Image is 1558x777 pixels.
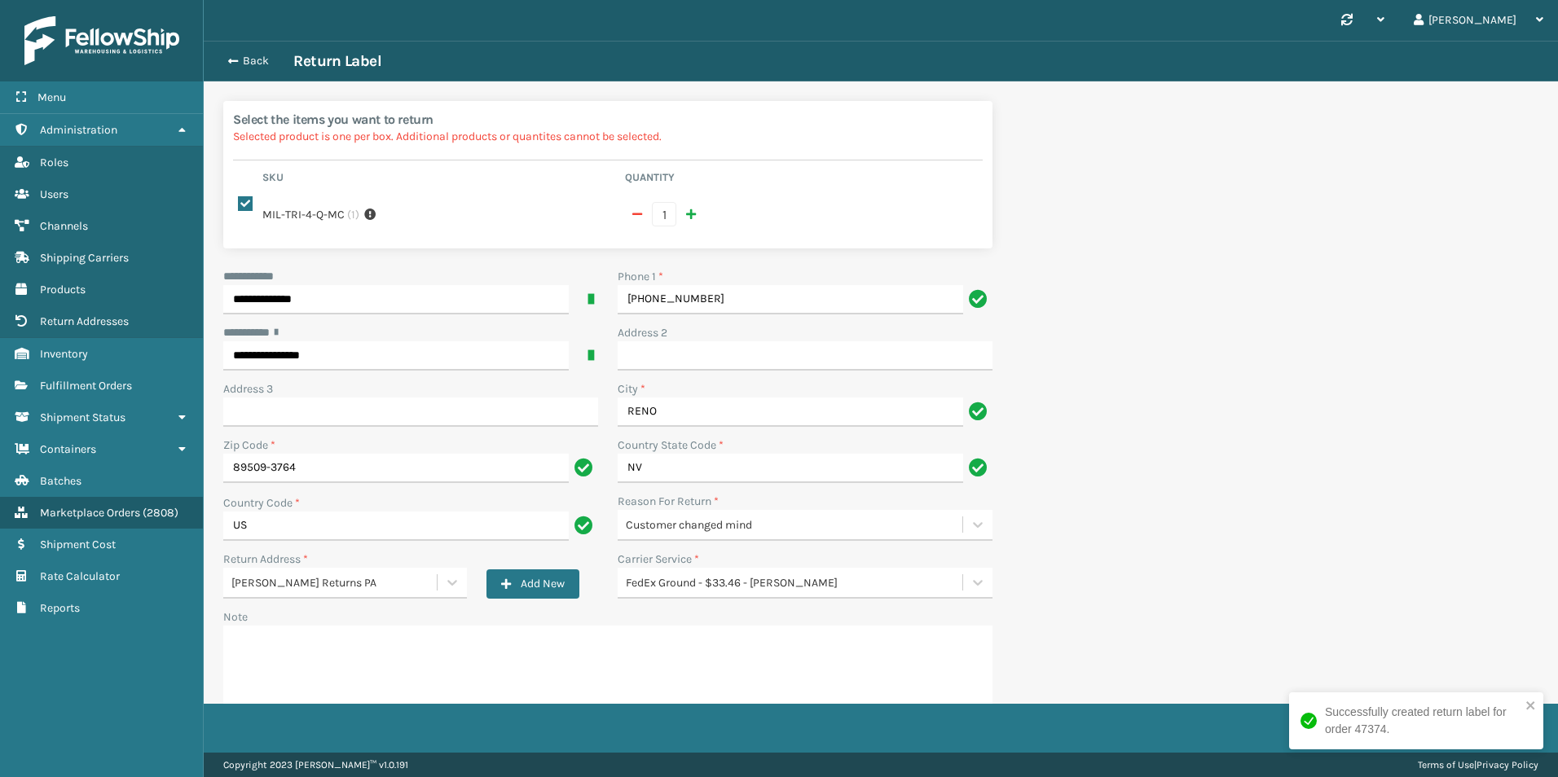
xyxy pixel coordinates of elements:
[618,380,645,397] label: City
[486,569,579,599] button: Add New
[40,187,68,201] span: Users
[231,574,438,591] div: [PERSON_NAME] Returns PA
[40,314,129,328] span: Return Addresses
[40,251,129,265] span: Shipping Carriers
[143,506,178,520] span: ( 2808 )
[40,569,120,583] span: Rate Calculator
[233,111,983,128] h2: Select the items you want to return
[40,283,86,296] span: Products
[626,516,964,533] div: Customer changed mind
[40,474,81,488] span: Batches
[40,506,140,520] span: Marketplace Orders
[347,206,359,223] span: ( 1 )
[40,347,88,361] span: Inventory
[223,610,248,624] label: Note
[1325,704,1521,738] div: Successfully created return label for order 47374.
[257,170,620,190] th: Sku
[626,574,964,591] div: FedEx Ground - $33.46 - [PERSON_NAME]
[618,551,699,568] label: Carrier Service
[223,551,308,568] label: Return Address
[40,123,117,137] span: Administration
[620,170,983,190] th: Quantity
[218,54,293,68] button: Back
[40,156,68,169] span: Roles
[40,219,88,233] span: Channels
[223,380,273,397] label: Address 3
[40,410,125,424] span: Shipment Status
[233,128,983,145] p: Selected product is one per box. Additional products or quantites cannot be selected.
[40,538,116,551] span: Shipment Cost
[223,494,300,511] label: Country Code
[262,206,345,223] label: MIL-TRI-4-Q-MC
[37,90,66,104] span: Menu
[618,493,719,510] label: Reason For Return
[1525,699,1537,714] button: close
[618,324,667,341] label: Address 2
[40,442,96,456] span: Containers
[40,379,132,393] span: Fulfillment Orders
[618,437,724,454] label: Country State Code
[618,268,663,285] label: Phone 1
[293,51,381,71] h3: Return Label
[223,753,408,777] p: Copyright 2023 [PERSON_NAME]™ v 1.0.191
[40,601,80,615] span: Reports
[24,16,179,65] img: logo
[223,437,275,454] label: Zip Code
